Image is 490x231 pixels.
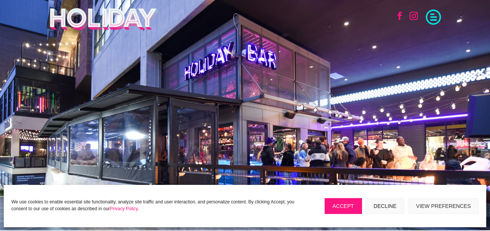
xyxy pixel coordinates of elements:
[110,206,138,211] a: Privacy Policy
[11,198,298,212] p: We use cookies to enable essential site functionality, analyze site traffic and user interaction,...
[391,8,408,24] a: Follow on Facebook
[49,8,159,30] img: Holiday
[49,25,159,31] a: Holiday
[366,198,405,214] button: Decline
[408,198,479,214] button: View preferences
[405,8,422,24] a: Follow on Instagram
[325,198,362,214] button: Accept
